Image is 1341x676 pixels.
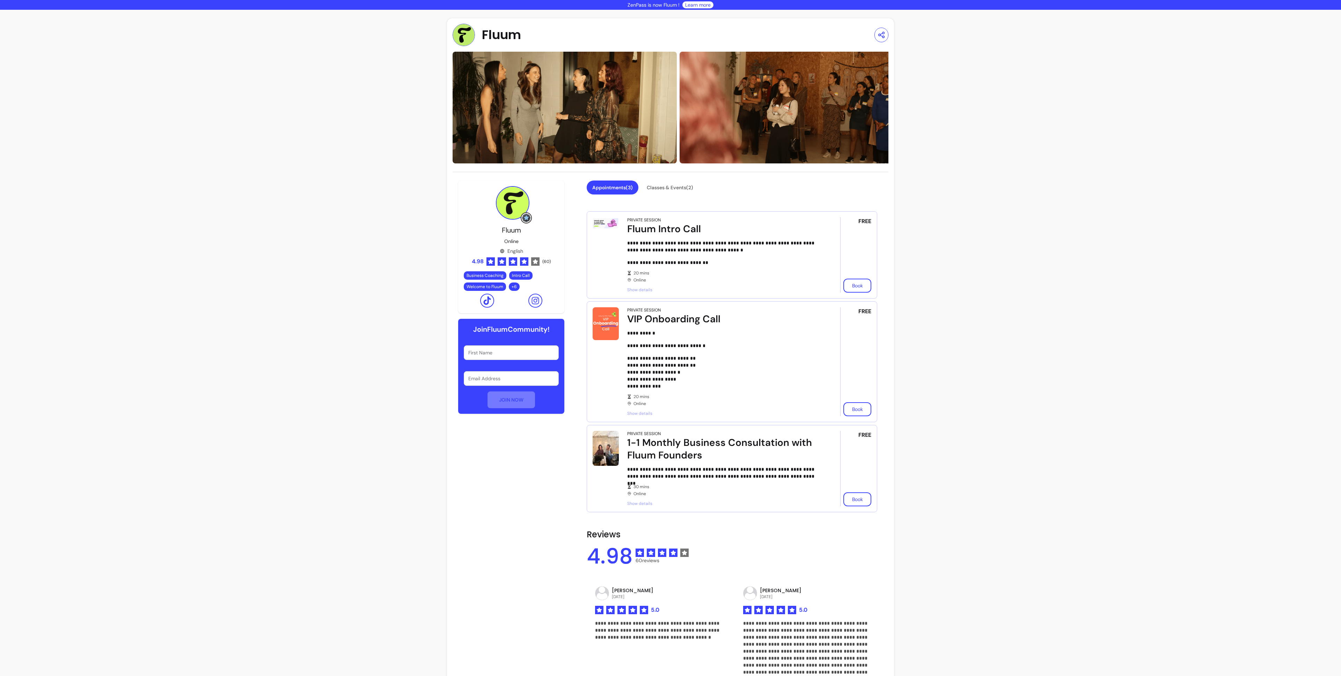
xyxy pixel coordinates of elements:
img: avatar [595,587,609,600]
img: Provider image [453,24,475,46]
span: Show details [627,287,821,293]
span: + 6 [510,284,518,289]
div: VIP Onboarding Call [627,313,821,325]
span: Fluum [502,226,521,235]
p: [DATE] [760,594,801,600]
span: 4.98 [587,546,633,567]
h6: Join Fluum Community! [473,324,550,334]
img: https://d22cr2pskkweo8.cloudfront.net/bebc8608-c9bb-47e6-9180-4ba40991fc76 [680,52,904,163]
span: ( 60 ) [542,259,551,264]
img: Grow [522,214,530,222]
span: Business Coaching [467,273,504,278]
button: Book [843,402,871,416]
p: Online [504,238,519,245]
span: 20 mins [633,270,821,276]
img: Provider image [496,186,529,220]
img: avatar [743,587,757,600]
p: [PERSON_NAME] [760,587,801,594]
img: 1-1 Monthly Business Consultation with Fluum Founders [593,431,619,466]
button: Appointments(3) [587,181,638,194]
div: Fluum Intro Call [627,223,821,235]
p: [DATE] [612,594,653,600]
img: https://d22cr2pskkweo8.cloudfront.net/7da0f95d-a9ed-4b41-b915-5433de84e032 [453,52,677,163]
p: ZenPass is now Fluum ! [628,1,680,8]
div: Private Session [627,217,661,223]
span: Intro Call [512,273,530,278]
p: [PERSON_NAME] [612,587,653,594]
div: Online [627,394,821,406]
span: 60 reviews [636,557,689,564]
div: Online [627,270,821,283]
span: 5.0 [799,606,807,614]
input: First Name [468,349,554,356]
span: Welcome to Fluum [467,284,503,289]
span: 20 mins [633,394,821,399]
span: FREE [858,217,871,226]
h2: Reviews [587,529,877,540]
span: 5.0 [651,606,659,614]
div: English [500,248,523,255]
span: FREE [858,431,871,439]
span: 4.98 [472,257,484,266]
div: Private Session [627,431,661,436]
div: Private Session [627,307,661,313]
span: 30 mins [633,484,821,490]
span: Show details [627,501,821,506]
input: Email Address [468,375,554,382]
button: Book [843,279,871,293]
img: VIP Onboarding Call [593,307,619,340]
div: 1-1 Monthly Business Consultation with Fluum Founders [627,436,821,462]
button: Classes & Events(2) [641,181,699,194]
div: Online [627,484,821,497]
span: Fluum [482,28,521,42]
span: Show details [627,411,821,416]
button: Book [843,492,871,506]
img: Fluum Intro Call [593,217,619,229]
a: Learn more [685,1,711,8]
span: FREE [858,307,871,316]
